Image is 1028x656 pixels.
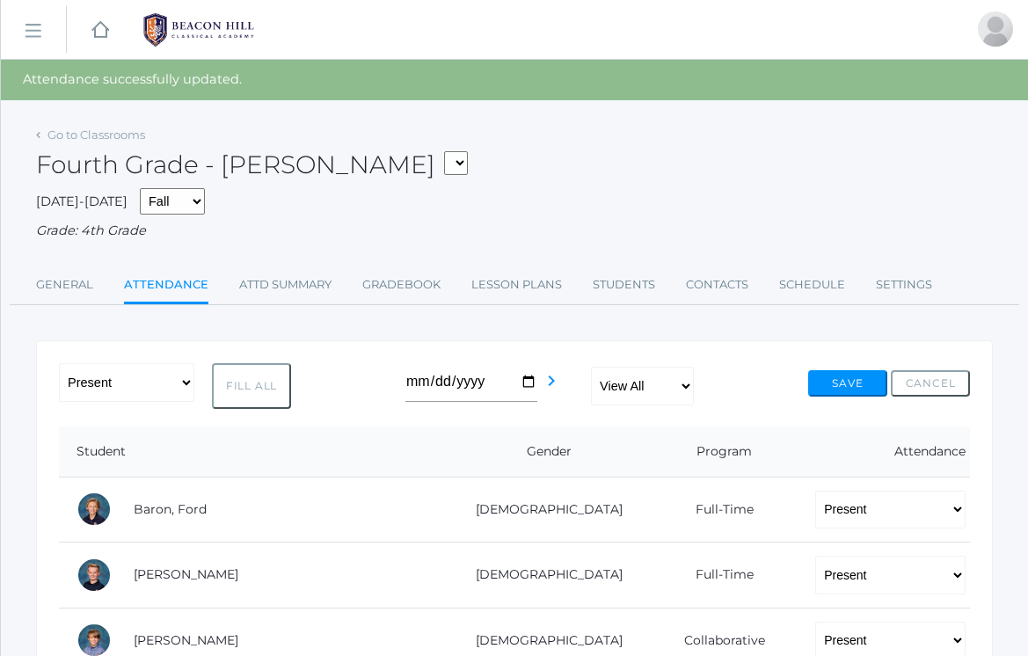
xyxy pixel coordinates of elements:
[77,492,112,527] div: Ford Baron
[593,267,655,302] a: Students
[362,267,441,302] a: Gradebook
[239,267,332,302] a: Attd Summary
[891,370,970,397] button: Cancel
[541,370,562,391] i: chevron_right
[808,370,887,397] button: Save
[448,477,638,543] td: [DEMOGRAPHIC_DATA]
[36,151,468,179] h2: Fourth Grade - [PERSON_NAME]
[36,222,993,241] div: Grade: 4th Grade
[876,267,932,302] a: Settings
[779,267,845,302] a: Schedule
[471,267,562,302] a: Lesson Plans
[638,477,798,543] td: Full-Time
[134,632,238,648] a: [PERSON_NAME]
[133,8,265,52] img: BHCALogos-05-308ed15e86a5a0abce9b8dd61676a3503ac9727e845dece92d48e8588c001991.png
[448,426,638,477] th: Gender
[59,426,448,477] th: Student
[638,543,798,609] td: Full-Time
[134,566,238,582] a: [PERSON_NAME]
[978,11,1013,47] div: Heather Porter
[36,193,128,209] span: [DATE]-[DATE]
[124,267,208,305] a: Attendance
[212,363,291,409] button: Fill All
[541,379,562,395] a: chevron_right
[47,128,145,142] a: Go to Classrooms
[798,426,970,477] th: Attendance
[638,426,798,477] th: Program
[1,60,1028,100] div: Attendance successfully updated.
[686,267,748,302] a: Contacts
[448,543,638,609] td: [DEMOGRAPHIC_DATA]
[134,501,207,517] a: Baron, Ford
[36,267,93,302] a: General
[77,558,112,593] div: Brody Bigley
